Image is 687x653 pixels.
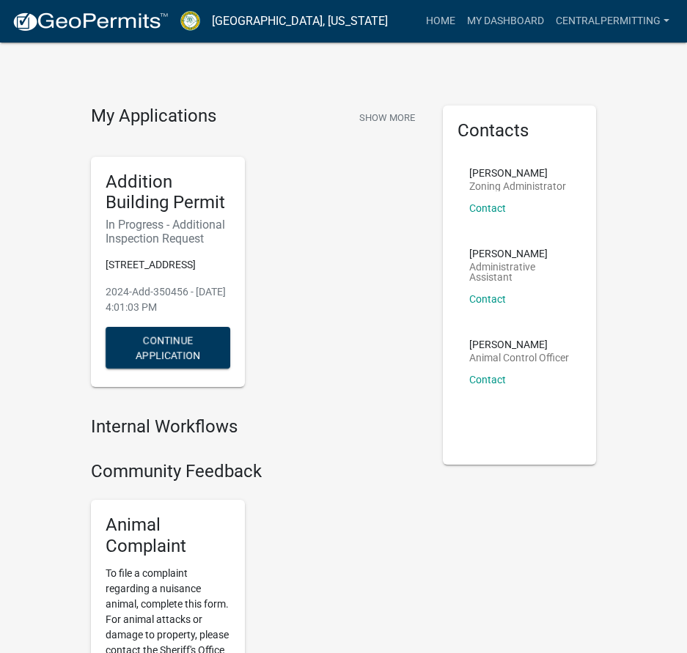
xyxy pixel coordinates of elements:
button: Continue Application [106,327,230,369]
h4: My Applications [91,106,216,128]
p: Administrative Assistant [469,262,570,282]
p: [PERSON_NAME] [469,339,569,350]
a: Home [420,7,461,35]
a: CentralPermitting [550,7,675,35]
h5: Addition Building Permit [106,171,230,214]
h4: Internal Workflows [91,416,421,438]
h4: Community Feedback [91,461,421,482]
a: Contact [469,293,506,305]
a: Contact [469,374,506,385]
p: 2024-Add-350456 - [DATE] 4:01:03 PM [106,284,230,315]
p: [PERSON_NAME] [469,168,566,178]
h5: Animal Complaint [106,514,230,557]
a: Contact [469,202,506,214]
p: [PERSON_NAME] [469,248,570,259]
button: Show More [353,106,421,130]
h5: Contacts [458,120,582,141]
p: [STREET_ADDRESS] [106,257,230,273]
img: Crawford County, Georgia [180,11,200,31]
p: Zoning Administrator [469,181,566,191]
p: Animal Control Officer [469,353,569,363]
h6: In Progress - Additional Inspection Request [106,218,230,246]
a: [GEOGRAPHIC_DATA], [US_STATE] [212,9,388,34]
a: My Dashboard [461,7,550,35]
